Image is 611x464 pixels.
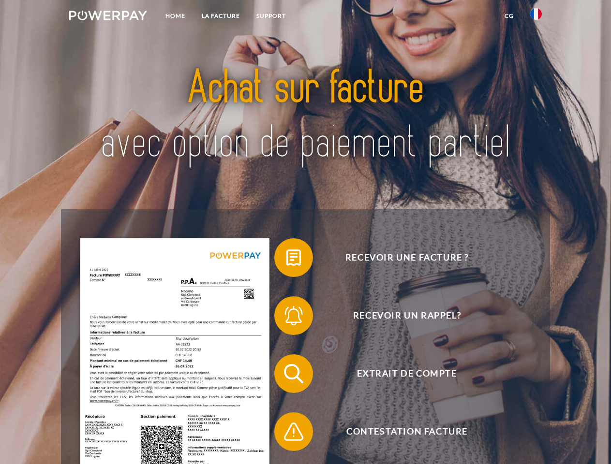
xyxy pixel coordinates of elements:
[274,412,526,451] button: Contestation Facture
[69,11,147,20] img: logo-powerpay-white.svg
[274,354,526,393] button: Extrait de compte
[282,246,306,270] img: qb_bill.svg
[496,7,522,25] a: CG
[92,46,519,185] img: title-powerpay_fr.svg
[530,8,542,20] img: fr
[288,238,525,277] span: Recevoir une facture ?
[282,420,306,444] img: qb_warning.svg
[274,296,526,335] button: Recevoir un rappel?
[194,7,248,25] a: LA FACTURE
[274,238,526,277] button: Recevoir une facture ?
[282,304,306,328] img: qb_bell.svg
[157,7,194,25] a: Home
[288,412,525,451] span: Contestation Facture
[288,354,525,393] span: Extrait de compte
[248,7,294,25] a: Support
[282,362,306,386] img: qb_search.svg
[288,296,525,335] span: Recevoir un rappel?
